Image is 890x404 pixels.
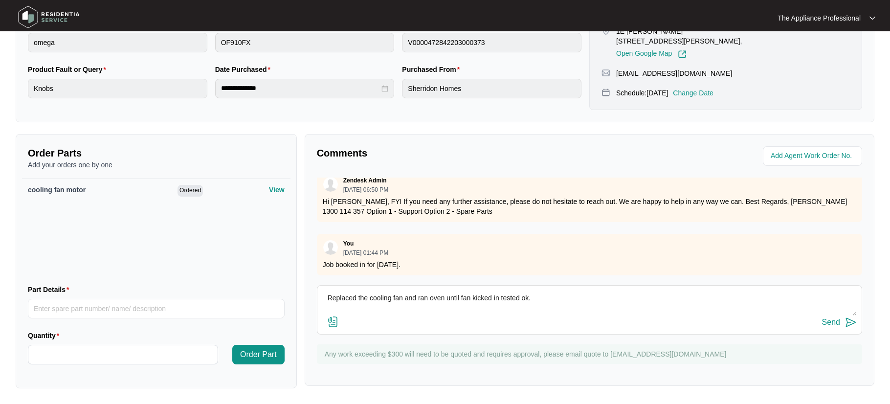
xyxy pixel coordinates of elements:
[28,285,73,294] label: Part Details
[28,299,285,318] input: Part Details
[343,240,354,247] p: You
[616,26,746,46] p: 1E [PERSON_NAME][STREET_ADDRESS][PERSON_NAME],
[402,79,581,98] input: Purchased From
[269,185,285,195] p: View
[678,50,687,59] img: Link-External
[28,33,207,52] input: Brand
[845,316,857,328] img: send-icon.svg
[325,349,857,359] p: Any work exceeding $300 will need to be quoted and requires approval, please email quote to [EMAI...
[28,186,86,194] span: cooling fan motor
[28,345,218,364] input: Quantity
[822,318,840,327] div: Send
[215,33,395,52] input: Product Model
[28,160,285,170] p: Add your orders one by one
[240,349,277,360] span: Order Part
[822,316,857,329] button: Send
[317,146,583,160] p: Comments
[616,68,732,78] p: [EMAIL_ADDRESS][DOMAIN_NAME]
[343,187,388,193] p: [DATE] 06:50 PM
[673,88,713,98] p: Change Date
[402,33,581,52] input: Serial Number
[601,68,610,77] img: map-pin
[343,177,387,184] p: Zendesk Admin
[616,88,668,98] p: Schedule: [DATE]
[28,65,110,74] label: Product Fault or Query
[322,291,857,316] textarea: Replaced the cooling fan and ran oven until fan kicked in tested ok.
[778,13,861,23] p: The Appliance Professional
[601,88,610,97] img: map-pin
[215,65,274,74] label: Date Purchased
[402,65,464,74] label: Purchased From
[28,146,285,160] p: Order Parts
[327,316,339,328] img: file-attachment-doc.svg
[28,79,207,98] input: Product Fault or Query
[771,150,856,162] input: Add Agent Work Order No.
[616,50,687,59] a: Open Google Map
[343,250,388,256] p: [DATE] 01:44 PM
[28,331,63,340] label: Quantity
[15,2,83,32] img: residentia service logo
[221,83,380,93] input: Date Purchased
[232,345,285,364] button: Order Part
[323,260,856,269] p: Job booked in for [DATE].
[323,177,338,192] img: user.svg
[323,240,338,255] img: user.svg
[323,197,856,216] p: Hi [PERSON_NAME], FYI If you need any further assistance, please do not hesitate to reach out. We...
[869,16,875,21] img: dropdown arrow
[178,185,203,197] span: Ordered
